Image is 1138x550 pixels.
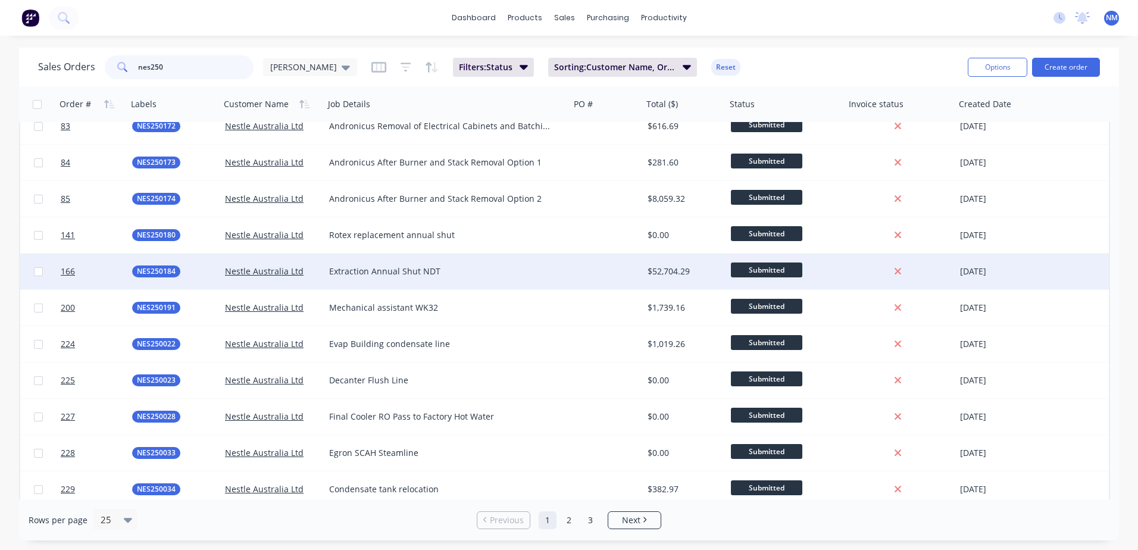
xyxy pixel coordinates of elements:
[225,338,304,349] a: Nestle Australia Ltd
[1032,58,1100,77] button: Create order
[648,411,718,423] div: $0.00
[960,157,1049,168] div: [DATE]
[731,299,802,314] span: Submitted
[731,262,802,277] span: Submitted
[61,326,132,362] a: 224
[581,9,635,27] div: purchasing
[502,9,548,27] div: products
[137,157,176,168] span: NES250173
[329,193,554,205] div: Andronicus After Burner and Stack Removal Option 2
[137,338,176,350] span: NES250022
[960,483,1049,495] div: [DATE]
[132,338,180,350] button: NES250022
[225,374,304,386] a: Nestle Australia Ltd
[61,265,75,277] span: 166
[539,511,557,529] a: Page 1 is your current page
[560,511,578,529] a: Page 2
[138,55,254,79] input: Search...
[61,338,75,350] span: 224
[137,447,176,459] span: NES250033
[61,399,132,435] a: 227
[132,447,180,459] button: NES250033
[329,265,554,277] div: Extraction Annual Shut NDT
[328,98,370,110] div: Job Details
[960,374,1049,386] div: [DATE]
[61,302,75,314] span: 200
[61,229,75,241] span: 141
[731,190,802,205] span: Submitted
[225,193,304,204] a: Nestle Australia Ltd
[61,290,132,326] a: 200
[648,157,718,168] div: $281.60
[329,120,554,132] div: Andronicus Removal of Electrical Cabinets and Batching Controls
[648,338,718,350] div: $1,019.26
[61,254,132,289] a: 166
[132,265,180,277] button: NES250184
[635,9,693,27] div: productivity
[477,514,530,526] a: Previous page
[21,9,39,27] img: Factory
[61,374,75,386] span: 225
[60,98,91,110] div: Order #
[225,120,304,132] a: Nestle Australia Ltd
[137,411,176,423] span: NES250028
[137,229,176,241] span: NES250180
[61,120,70,132] span: 83
[490,514,524,526] span: Previous
[648,483,718,495] div: $382.97
[225,265,304,277] a: Nestle Australia Ltd
[960,302,1049,314] div: [DATE]
[132,229,180,241] button: NES250180
[132,120,180,132] button: NES250172
[61,181,132,217] a: 85
[329,374,554,386] div: Decanter Flush Line
[648,447,718,459] div: $0.00
[61,483,75,495] span: 229
[225,302,304,313] a: Nestle Australia Ltd
[329,338,554,350] div: Evap Building condensate line
[622,514,640,526] span: Next
[968,58,1027,77] button: Options
[329,483,554,495] div: Condensate tank relocation
[137,120,176,132] span: NES250172
[61,108,132,144] a: 83
[137,193,176,205] span: NES250174
[61,145,132,180] a: 84
[554,61,676,73] span: Sorting: Customer Name, Order #
[731,480,802,495] span: Submitted
[132,193,180,205] button: NES250174
[711,59,740,76] button: Reset
[61,447,75,459] span: 228
[960,338,1049,350] div: [DATE]
[731,335,802,350] span: Submitted
[329,229,554,241] div: Rotex replacement annual shut
[61,435,132,471] a: 228
[61,411,75,423] span: 227
[1106,12,1118,23] span: NM
[137,483,176,495] span: NES250034
[731,154,802,168] span: Submitted
[131,98,157,110] div: Labels
[329,157,554,168] div: Andronicus After Burner and Stack Removal Option 1
[960,193,1049,205] div: [DATE]
[61,362,132,398] a: 225
[225,483,304,495] a: Nestle Australia Ltd
[960,447,1049,459] div: [DATE]
[959,98,1011,110] div: Created Date
[472,511,666,529] ul: Pagination
[731,226,802,241] span: Submitted
[132,374,180,386] button: NES250023
[574,98,593,110] div: PO #
[225,411,304,422] a: Nestle Australia Ltd
[270,61,337,73] span: [PERSON_NAME]
[459,61,512,73] span: Filters: Status
[731,117,802,132] span: Submitted
[648,302,718,314] div: $1,739.16
[960,120,1049,132] div: [DATE]
[132,411,180,423] button: NES250028
[648,374,718,386] div: $0.00
[329,302,554,314] div: Mechanical assistant WK32
[646,98,678,110] div: Total ($)
[453,58,534,77] button: Filters:Status
[225,157,304,168] a: Nestle Australia Ltd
